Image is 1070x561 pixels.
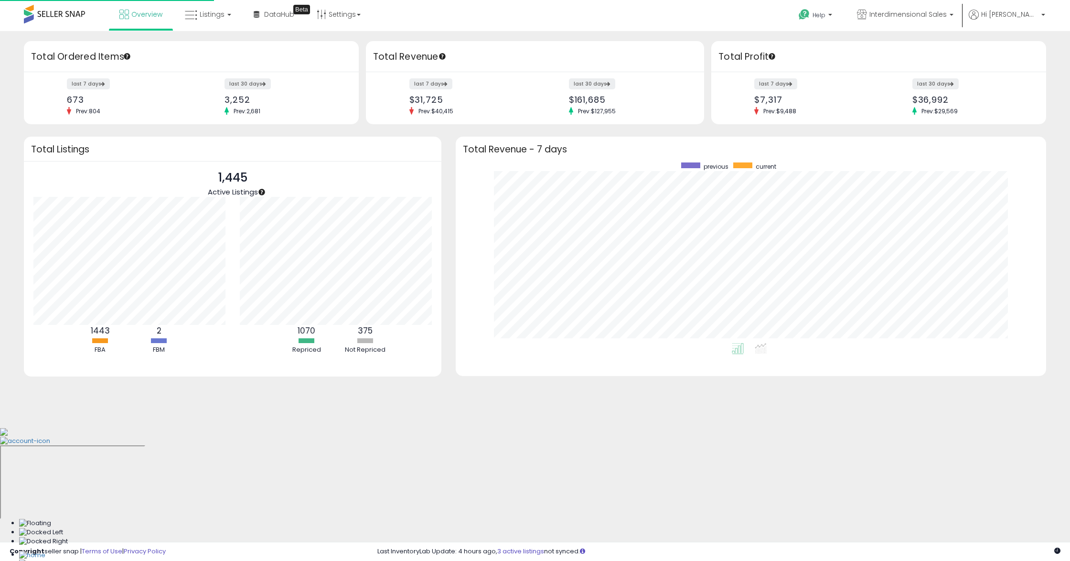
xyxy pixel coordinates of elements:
span: Listings [200,10,225,19]
span: Prev: $29,569 [917,107,963,115]
span: Overview [131,10,162,19]
span: current [756,162,776,171]
span: previous [704,162,728,171]
h3: Total Revenue - 7 days [463,146,1039,153]
b: 1443 [91,325,110,336]
a: Hi [PERSON_NAME] [969,10,1045,31]
div: $36,992 [912,95,1029,105]
span: Help [813,11,825,19]
div: $31,725 [409,95,528,105]
span: Active Listings [208,187,258,197]
span: Hi [PERSON_NAME] [981,10,1038,19]
h3: Total Ordered Items [31,50,352,64]
img: Home [19,551,45,560]
div: Repriced [278,345,335,355]
span: Prev: 804 [71,107,105,115]
i: Get Help [798,9,810,21]
img: Docked Right [19,537,68,546]
p: 1,445 [208,169,258,187]
span: Interdimensional Sales [869,10,947,19]
a: Help [791,1,842,31]
img: Floating [19,519,51,528]
div: 3,252 [225,95,342,105]
div: FBM [130,345,188,355]
img: Docked Left [19,528,63,537]
div: 673 [67,95,184,105]
b: 375 [358,325,373,336]
div: $7,317 [754,95,871,105]
label: last 7 days [409,78,452,89]
label: last 30 days [225,78,271,89]
label: last 7 days [754,78,797,89]
span: DataHub [264,10,294,19]
div: FBA [72,345,129,355]
div: Tooltip anchor [438,52,447,61]
span: Prev: $9,488 [759,107,801,115]
label: last 7 days [67,78,110,89]
h3: Total Revenue [373,50,697,64]
h3: Total Profit [718,50,1039,64]
span: Prev: $127,955 [573,107,621,115]
div: Tooltip anchor [257,188,266,196]
h3: Total Listings [31,146,434,153]
b: 1070 [298,325,315,336]
label: last 30 days [569,78,615,89]
div: $161,685 [569,95,687,105]
span: Prev: $40,415 [414,107,458,115]
div: Not Repriced [337,345,394,355]
span: Prev: 2,681 [229,107,265,115]
label: last 30 days [912,78,959,89]
div: Tooltip anchor [768,52,776,61]
div: Tooltip anchor [293,5,310,14]
b: 2 [157,325,161,336]
div: Tooltip anchor [123,52,131,61]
